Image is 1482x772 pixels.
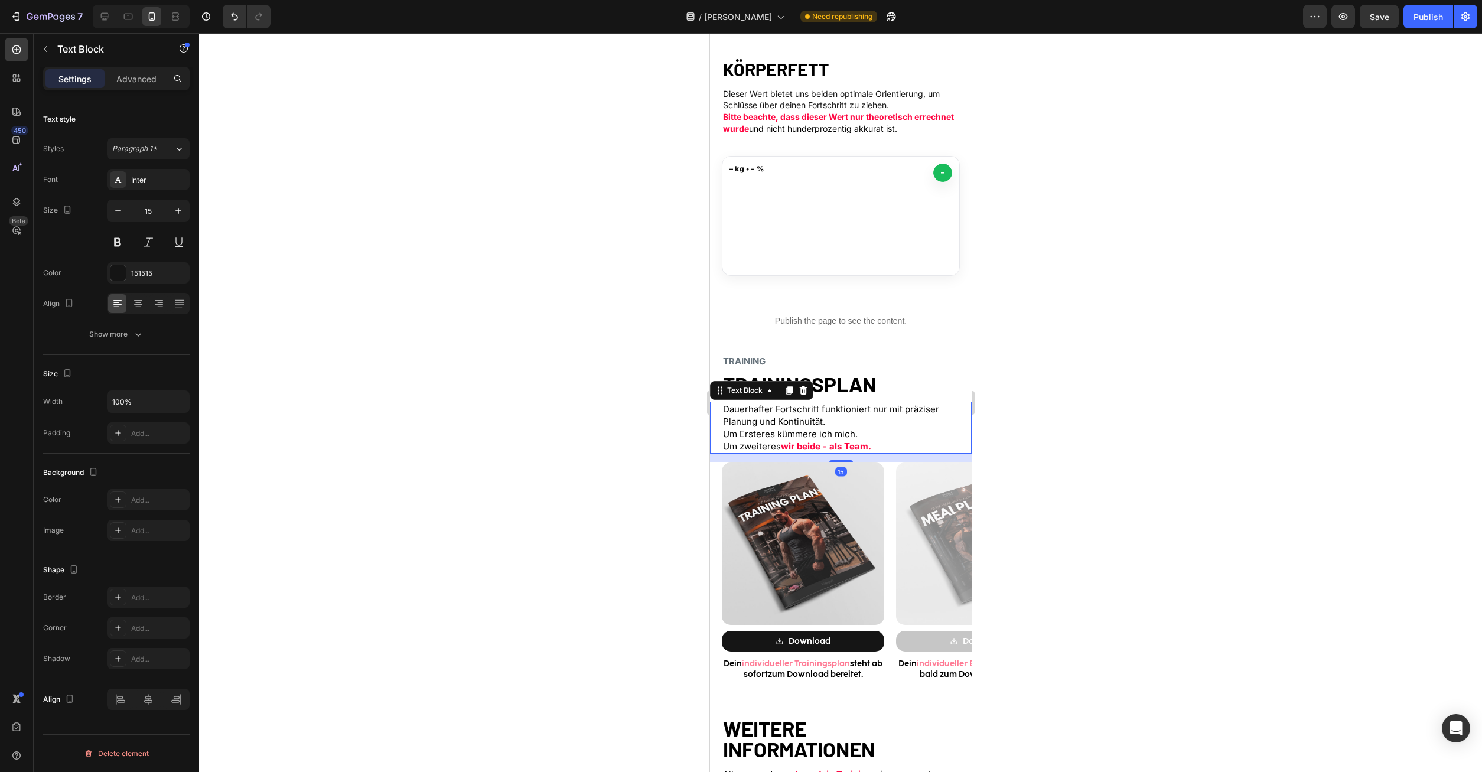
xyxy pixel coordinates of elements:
button: Publish [1403,5,1453,28]
div: Publish [1413,11,1443,23]
div: Image [43,525,64,536]
div: Add... [131,592,187,603]
strong: rund um dein Training [68,735,161,747]
div: Color [43,494,61,505]
div: Corner [43,623,67,633]
div: Color [43,268,61,278]
div: Size [43,203,74,219]
div: Beta [9,216,28,226]
p: 7 [77,9,83,24]
div: Text style [43,114,76,125]
div: Add... [131,623,187,634]
div: Size [43,366,74,382]
div: Styles [43,144,64,154]
span: individueller Ernährungsplan [207,626,326,636]
div: Open Intercom Messenger [1442,714,1470,742]
p: Dein steht bald zum Download bereitet. [187,626,347,647]
div: Add... [131,654,187,664]
div: Border [43,592,66,602]
button: <p>Download</p> [186,598,348,618]
span: Save [1370,12,1389,22]
div: Inter [131,175,187,185]
button: Paragraph 1* [107,138,190,159]
div: Background [43,465,100,481]
div: Align [43,692,77,708]
div: Delete element [84,747,149,761]
button: Save [1360,5,1399,28]
p: Download [253,601,295,615]
iframe: Design area [710,33,972,772]
div: Padding [43,428,70,438]
p: Advanced [116,73,157,85]
span: [PERSON_NAME] [704,11,772,23]
span: Paragraph 1* [112,144,157,154]
div: Align [43,296,76,312]
input: Auto [108,391,189,412]
p: Settings [58,73,92,85]
div: Width [43,396,63,407]
strong: WEITERE INFORMATIONEN [13,683,165,728]
button: 7 [5,5,88,28]
div: 450 [11,126,28,135]
div: Font [43,174,58,185]
div: Undo/Redo [223,5,271,28]
button: Delete element [43,744,190,763]
div: 151515 [131,268,187,279]
div: Add... [131,526,187,536]
div: Shadow [43,653,70,664]
div: Add... [131,495,187,506]
div: Show more [89,328,144,340]
span: wissen musst. [164,735,223,747]
p: Text Block [57,42,158,56]
span: Need republishing [812,11,872,22]
div: Add... [131,428,187,439]
img: image_demo.jpg [186,429,348,592]
div: Shape [43,562,81,578]
button: Show more [43,324,190,345]
span: Alles, was du [13,735,68,747]
span: / [699,11,702,23]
